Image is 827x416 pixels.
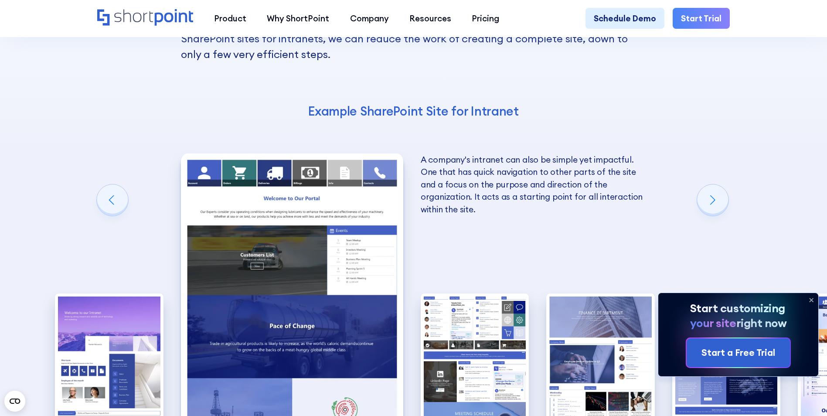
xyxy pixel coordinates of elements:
[97,9,194,27] a: Home
[783,374,827,416] div: Widget de chat
[399,8,461,28] a: Resources
[585,8,664,28] a: Schedule Demo
[783,374,827,416] iframe: Chat Widget
[701,346,775,360] div: Start a Free Trial
[421,153,643,215] p: A company's intranet can also be simple yet impactful. One that has quick navigation to other par...
[462,8,510,28] a: Pricing
[409,12,451,24] div: Resources
[673,8,730,28] a: Start Trial
[350,12,389,24] div: Company
[97,184,128,216] div: Previous slide
[472,12,499,24] div: Pricing
[697,184,728,216] div: Next slide
[181,103,646,119] h4: Example SharePoint Site for Intranet
[204,8,256,28] a: Product
[257,8,340,28] a: Why ShortPoint
[687,338,790,367] a: Start a Free Trial
[267,12,329,24] div: Why ShortPoint
[4,391,25,412] button: Open CMP widget
[340,8,399,28] a: Company
[214,12,246,24] div: Product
